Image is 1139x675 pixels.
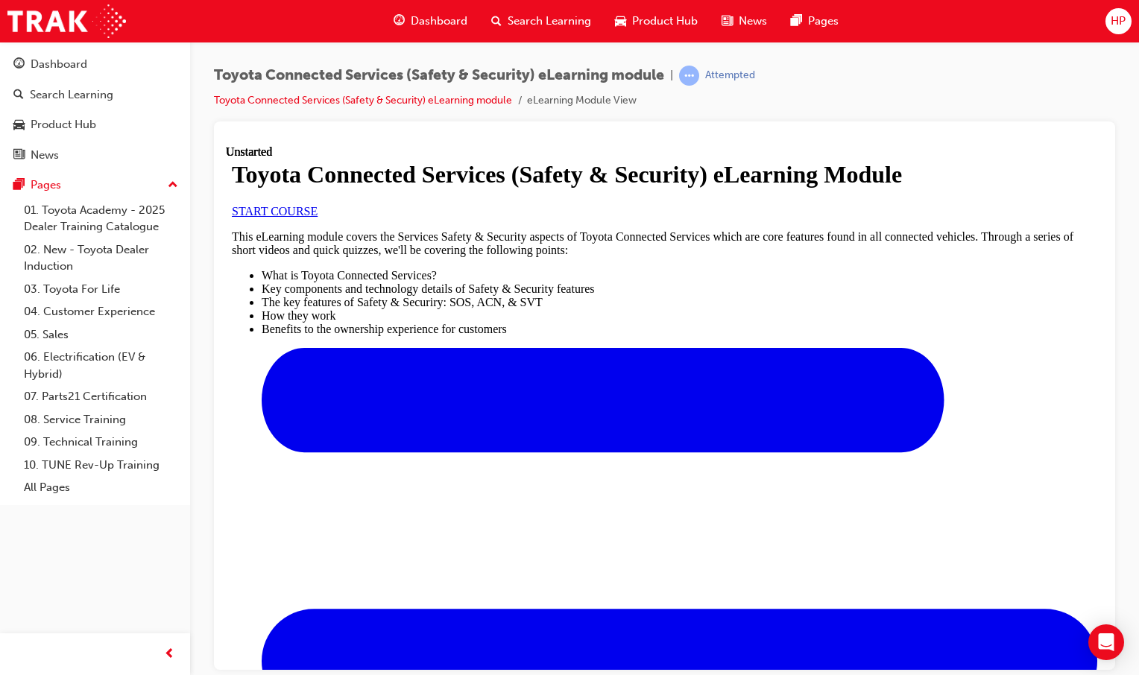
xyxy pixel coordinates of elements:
[791,12,802,31] span: pages-icon
[779,6,851,37] a: pages-iconPages
[1111,13,1126,30] span: HP
[6,48,184,171] button: DashboardSearch LearningProduct HubNews
[36,124,871,137] li: What is Toyota Connected Services?
[603,6,710,37] a: car-iconProduct Hub
[508,13,591,30] span: Search Learning
[382,6,479,37] a: guage-iconDashboard
[7,4,126,38] img: Trak
[18,199,184,238] a: 01. Toyota Academy - 2025 Dealer Training Catalogue
[30,86,113,104] div: Search Learning
[6,171,184,199] button: Pages
[13,149,25,162] span: news-icon
[36,177,871,191] li: Benefits to the ownership experience for customers
[31,56,87,73] div: Dashboard
[739,13,767,30] span: News
[411,13,467,30] span: Dashboard
[18,278,184,301] a: 03. Toyota For Life
[31,177,61,194] div: Pages
[164,645,175,664] span: prev-icon
[615,12,626,31] span: car-icon
[18,238,184,278] a: 02. New - Toyota Dealer Induction
[18,454,184,477] a: 10. TUNE Rev-Up Training
[808,13,839,30] span: Pages
[18,385,184,408] a: 07. Parts21 Certification
[36,164,871,177] li: How they work
[679,66,699,86] span: learningRecordVerb_ATTEMPT-icon
[31,147,59,164] div: News
[527,92,637,110] li: eLearning Module View
[18,300,184,323] a: 04. Customer Experience
[1088,624,1124,660] div: Open Intercom Messenger
[670,67,673,84] span: |
[31,116,96,133] div: Product Hub
[479,6,603,37] a: search-iconSearch Learning
[394,12,405,31] span: guage-icon
[6,142,184,169] a: News
[18,431,184,454] a: 09. Technical Training
[710,6,779,37] a: news-iconNews
[6,16,871,43] h1: Toyota Connected Services (Safety & Security) eLearning Module
[722,12,733,31] span: news-icon
[6,85,871,112] p: This eLearning module covers the Services Safety & Security aspects of Toyota Connected Services ...
[632,13,698,30] span: Product Hub
[6,51,184,78] a: Dashboard
[491,12,502,31] span: search-icon
[18,408,184,431] a: 08. Service Training
[168,176,178,195] span: up-icon
[1105,8,1132,34] button: HP
[214,67,664,84] span: Toyota Connected Services (Safety & Security) eLearning module
[214,94,512,107] a: Toyota Connected Services (Safety & Security) eLearning module
[18,476,184,499] a: All Pages
[18,323,184,346] a: 05. Sales
[6,81,184,109] a: Search Learning
[6,111,184,139] a: Product Hub
[705,69,755,83] div: Attempted
[36,137,871,150] li: Key components and technology details of Safety & Security features
[6,60,92,72] a: START COURSE
[36,150,871,164] li: The key features of Safety & Securiry: SOS, ACN, & SVT
[13,179,25,192] span: pages-icon
[13,89,24,102] span: search-icon
[18,346,184,385] a: 06. Electrification (EV & Hybrid)
[13,118,25,132] span: car-icon
[13,58,25,72] span: guage-icon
